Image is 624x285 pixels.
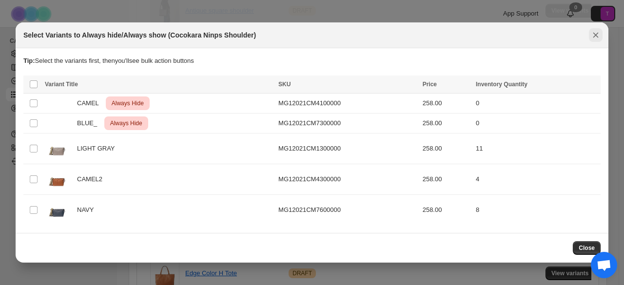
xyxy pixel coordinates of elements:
span: Variant Title [45,81,78,88]
span: CAMEL2 [77,174,108,184]
td: MG12021CM7300000 [275,114,420,133]
strong: Tip: [23,57,35,64]
td: 258.00 [420,195,473,226]
td: 4 [473,164,601,195]
span: Inventory Quantity [476,81,527,88]
button: Close [589,28,603,42]
span: BLUE_ [77,118,102,128]
p: Select the variants first, then you'll see bulk action buttons [23,56,601,66]
span: CAMEL [77,98,104,108]
td: 0 [473,94,601,114]
td: 258.00 [420,133,473,164]
img: f1796126aa0fc6f98844b5674b8c1cb5.jpg [45,167,69,191]
td: MG12021CM4100000 [275,94,420,114]
span: Close [579,244,595,252]
button: Close [573,241,601,255]
span: NAVY [77,205,99,215]
td: 0 [473,114,601,133]
span: Always Hide [108,117,144,129]
td: 11 [473,133,601,164]
span: LIGHT GRAY [77,144,120,153]
img: WEB___cocokara_3_1_1080x_5487389c-dd45-4d5e-a454-fae3e1ef7011.webp [45,198,69,222]
span: Price [423,81,437,88]
td: MG12021CM4300000 [275,164,420,195]
img: WEB___cocokara_2_1_1800x1800_83c6e375-8733-46f3-bb93-19e563703a1c.webp [45,136,69,161]
span: Always Hide [110,97,146,109]
td: 258.00 [420,94,473,114]
td: 8 [473,195,601,226]
td: MG12021CM7600000 [275,195,420,226]
h2: Select Variants to Always hide/Always show (Cocokara Ninps Shoulder) [23,30,256,40]
div: チャットを開く [591,252,617,278]
td: 258.00 [420,164,473,195]
td: 258.00 [420,114,473,133]
td: MG12021CM1300000 [275,133,420,164]
span: SKU [278,81,291,88]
